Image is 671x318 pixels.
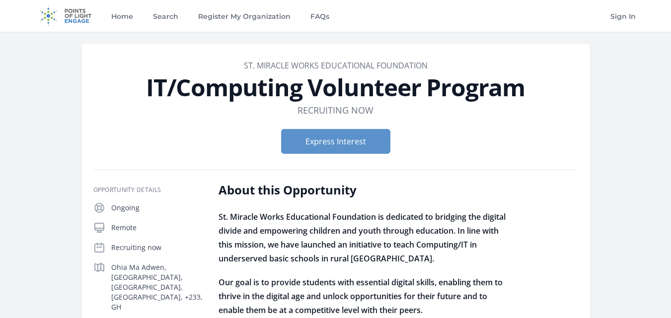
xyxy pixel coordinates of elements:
[244,60,428,71] a: St. Miracle Works Educational Foundation
[219,182,509,198] h2: About this Opportunity
[111,243,203,253] p: Recruiting now
[219,211,506,264] strong: St. Miracle Works Educational Foundation is dedicated to bridging the digital divide and empoweri...
[111,203,203,213] p: Ongoing
[281,129,390,154] button: Express Interest
[219,277,503,316] strong: Our goal is to provide students with essential digital skills, enabling them to thrive in the dig...
[111,262,203,312] p: Ohia Ma Adwen, [GEOGRAPHIC_DATA], [GEOGRAPHIC_DATA], [GEOGRAPHIC_DATA], +233, GH
[298,103,373,117] dd: Recruiting now
[111,223,203,233] p: Remote
[93,186,203,194] h3: Opportunity Details
[93,75,578,99] h1: IT/Computing Volunteer Program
